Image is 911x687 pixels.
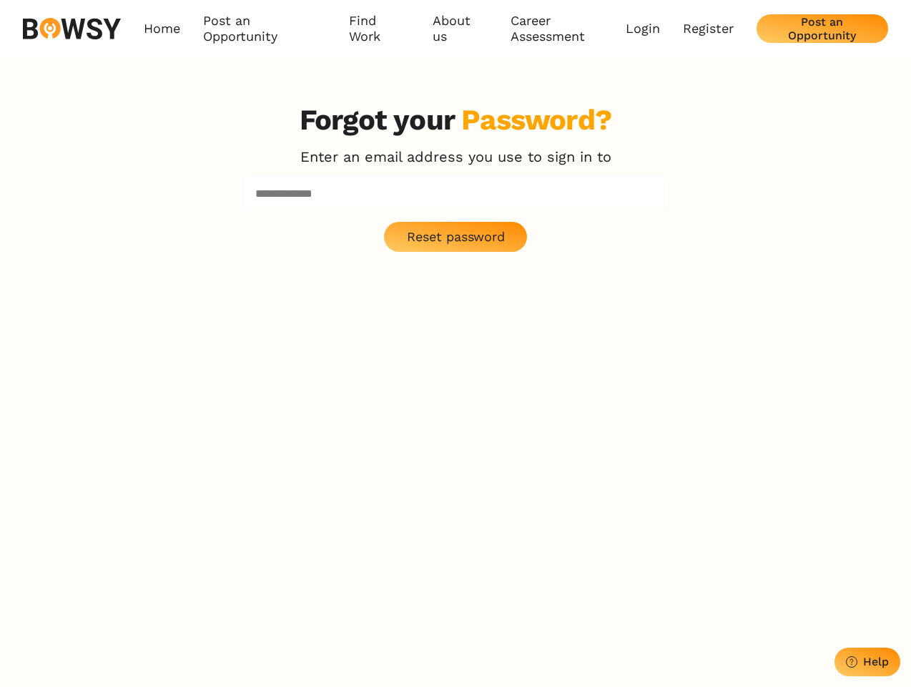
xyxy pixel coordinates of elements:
div: Password? [461,103,611,137]
h3: Forgot your [300,103,611,137]
button: Post an Opportunity [757,14,888,43]
img: svg%3e [23,18,121,39]
a: Register [683,21,734,36]
button: Help [834,648,900,676]
div: Help [863,655,889,668]
a: Login [626,21,660,36]
p: Enter an email address you use to sign in to [300,149,611,165]
a: Home [144,13,180,45]
a: Career Assessment [511,13,626,45]
div: Post an Opportunity [768,15,877,42]
p: Reset password [407,229,505,245]
button: Reset password [384,222,527,252]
